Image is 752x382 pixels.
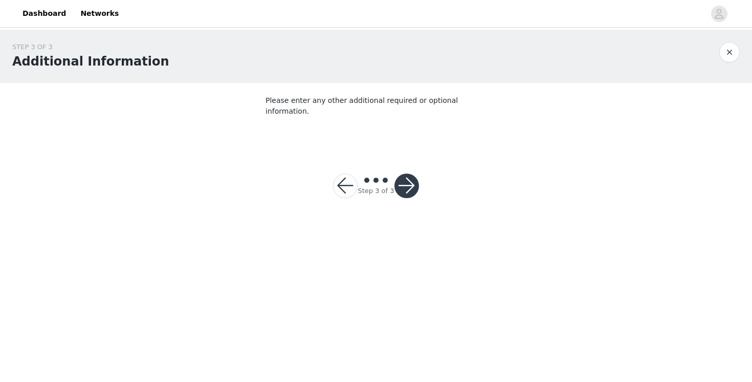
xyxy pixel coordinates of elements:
[358,186,394,196] div: Step 3 of 3
[16,2,72,25] a: Dashboard
[74,2,125,25] a: Networks
[714,6,724,22] div: avatar
[12,52,169,71] h1: Additional Information
[12,42,169,52] div: STEP 3 OF 3
[266,95,486,117] p: Please enter any other additional required or optional information.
